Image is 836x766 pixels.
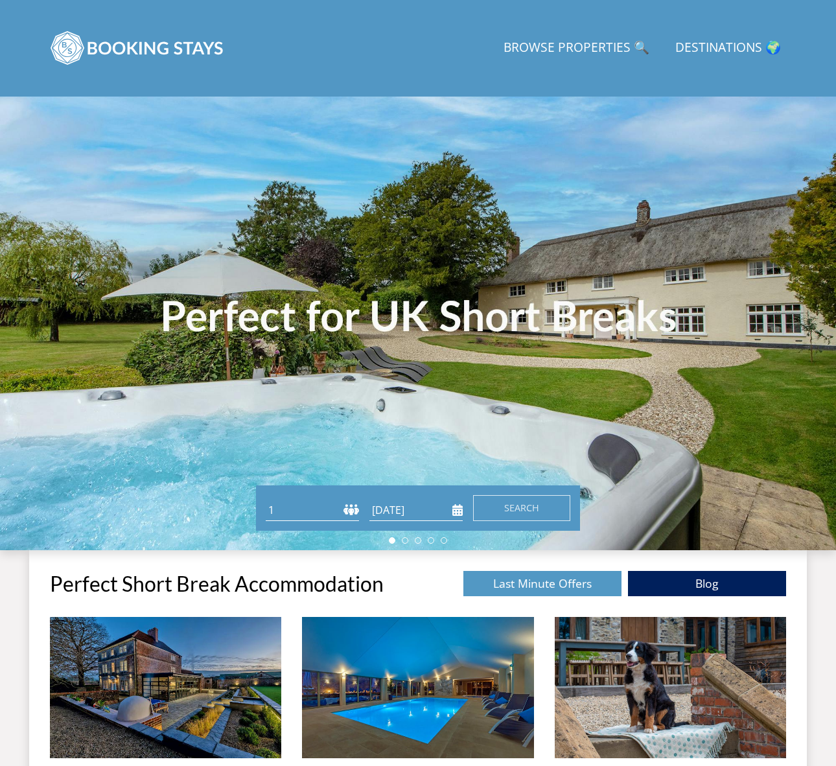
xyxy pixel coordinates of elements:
a: Last Minute Offers [463,571,621,596]
span: Search [504,502,539,514]
img: 'Large Group Accommodation' - Large Group Accommodation Holiday Ideas [50,617,281,758]
a: Destinations 🌍 [670,34,786,63]
a: Blog [628,571,786,596]
img: 'Properties With Indoor Pools' - Large Group Accommodation Holiday Ideas [302,617,533,758]
img: BookingStays [50,16,225,80]
button: Search [473,495,570,521]
h1: Perfect Short Break Accommodation [50,572,384,595]
input: Arrival Date [369,500,463,521]
a: Browse Properties 🔍 [498,34,655,63]
img: 'Dog Friendly Holiday ' - Large Group Accommodation Holiday Ideas [555,617,786,758]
